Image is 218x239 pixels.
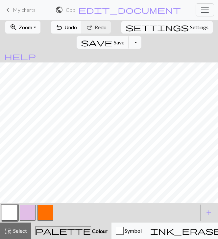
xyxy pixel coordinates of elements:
button: SettingsSettings [121,21,213,34]
button: Zoom [5,21,40,34]
span: palette [36,226,91,235]
span: Symbol [124,227,142,234]
span: add [205,208,213,217]
button: Save [77,36,129,49]
a: My charts [4,4,36,15]
span: Save [114,39,124,45]
span: settings [126,23,189,32]
span: Settings [190,23,208,31]
button: Symbol [111,223,146,239]
span: public [55,5,63,14]
button: Colour [31,223,111,239]
h2: Copy of Hummer / Hummer [66,7,75,13]
span: edit_document [78,5,181,14]
span: undo [55,23,63,32]
span: Select [12,227,27,234]
i: Settings [126,23,189,31]
button: Toggle navigation [196,3,214,16]
span: keyboard_arrow_left [4,5,12,14]
span: help [4,52,36,61]
span: save [81,38,112,47]
button: Undo [51,21,82,34]
span: zoom_in [10,23,17,32]
span: Zoom [19,24,32,30]
span: My charts [13,7,36,13]
span: highlight_alt [4,226,12,235]
span: Colour [91,228,108,234]
span: Undo [64,24,77,30]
